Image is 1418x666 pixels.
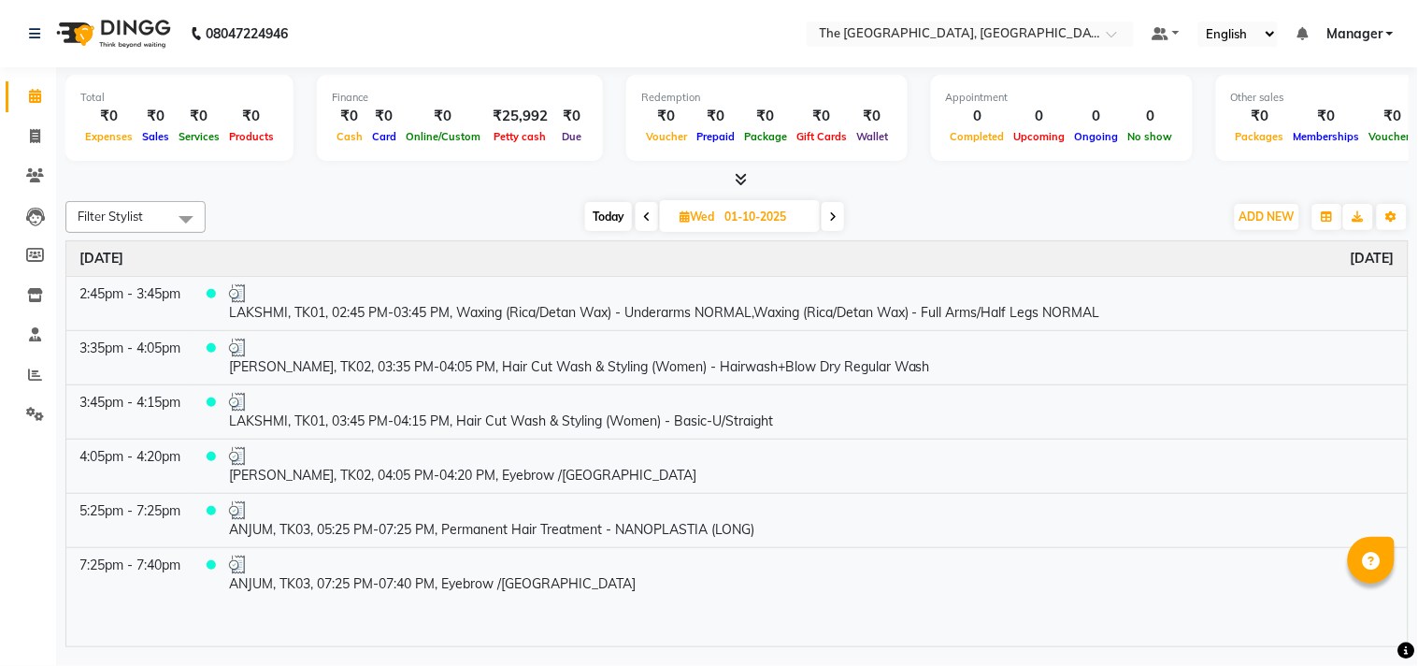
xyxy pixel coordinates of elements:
button: ADD NEW [1235,204,1299,230]
span: Upcoming [1010,130,1070,143]
span: Today [585,202,632,231]
a: October 1, 2025 [79,249,123,268]
b: 08047224946 [206,7,288,60]
td: 3:45pm - 4:15pm [66,384,193,439]
div: ₹0 [137,106,174,127]
div: ₹0 [555,106,588,127]
td: LAKSHMI, TK01, 03:45 PM-04:15 PM, Hair Cut Wash & Styling (Women) - Basic-U/Straight [216,384,1408,439]
div: ₹0 [792,106,852,127]
span: Products [224,130,279,143]
span: Manager [1326,24,1382,44]
span: Packages [1231,130,1289,143]
td: 7:25pm - 7:40pm [66,547,193,601]
span: Prepaid [692,130,739,143]
span: Online/Custom [401,130,485,143]
div: ₹0 [174,106,224,127]
div: Finance [332,90,588,106]
div: ₹0 [641,106,692,127]
div: 0 [1124,106,1178,127]
div: Redemption [641,90,893,106]
td: ANJUM, TK03, 07:25 PM-07:40 PM, Eyebrow /[GEOGRAPHIC_DATA] [216,547,1408,601]
span: Services [174,130,224,143]
td: [PERSON_NAME], TK02, 03:35 PM-04:05 PM, Hair Cut Wash & Styling (Women) - Hairwash+Blow Dry Regul... [216,330,1408,384]
span: Due [557,130,586,143]
span: Wallet [852,130,893,143]
td: 2:45pm - 3:45pm [66,276,193,330]
span: No show [1124,130,1178,143]
span: Ongoing [1070,130,1124,143]
div: ₹0 [1231,106,1289,127]
span: Wed [675,210,719,224]
div: ₹0 [692,106,739,127]
td: [PERSON_NAME], TK02, 04:05 PM-04:20 PM, Eyebrow /[GEOGRAPHIC_DATA] [216,439,1408,493]
div: ₹0 [739,106,792,127]
span: ADD NEW [1239,210,1295,224]
div: ₹0 [401,106,485,127]
span: Sales [137,130,174,143]
span: Cash [332,130,367,143]
img: logo [48,7,176,60]
div: 0 [1010,106,1070,127]
th: October 1, 2025 [66,241,1408,277]
span: Package [739,130,792,143]
div: 0 [946,106,1010,127]
span: Voucher [641,130,692,143]
div: ₹0 [332,106,367,127]
td: LAKSHMI, TK01, 02:45 PM-03:45 PM, Waxing (Rica/Detan Wax) - Underarms NORMAL,Waxing (Rica/Detan W... [216,276,1408,330]
span: Petty cash [490,130,551,143]
span: Completed [946,130,1010,143]
td: ANJUM, TK03, 05:25 PM-07:25 PM, Permanent Hair Treatment - NANOPLASTIA (LONG) [216,493,1408,547]
div: ₹25,992 [485,106,555,127]
td: 5:25pm - 7:25pm [66,493,193,547]
input: 2025-10-01 [719,203,812,231]
div: Total [80,90,279,106]
div: ₹0 [852,106,893,127]
span: Card [367,130,401,143]
span: Gift Cards [792,130,852,143]
div: ₹0 [80,106,137,127]
span: Memberships [1289,130,1365,143]
a: October 1, 2025 [1351,249,1395,268]
span: Expenses [80,130,137,143]
div: ₹0 [1289,106,1365,127]
div: Appointment [946,90,1178,106]
span: Filter Stylist [78,209,143,224]
td: 3:35pm - 4:05pm [66,330,193,384]
div: 0 [1070,106,1124,127]
div: ₹0 [367,106,401,127]
div: ₹0 [224,106,279,127]
td: 4:05pm - 4:20pm [66,439,193,493]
